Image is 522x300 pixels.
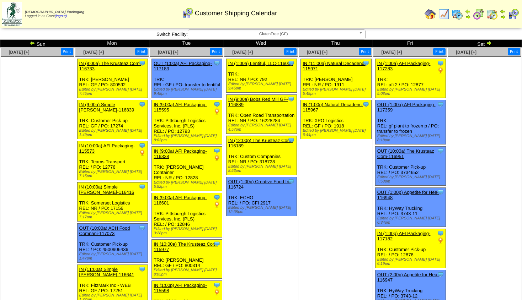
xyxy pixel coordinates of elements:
div: TRK: HyWay Trucking REL: / PO: 3743-11 [375,188,446,227]
button: Print [210,48,222,55]
a: [DATE] [+] [83,50,104,55]
img: Tooltip [139,266,146,273]
div: TRK: Customer Pick-up REL: GF / PO: 17274 [77,100,148,139]
button: Print [433,48,446,55]
button: Print [359,48,371,55]
img: arrowright.gif [465,14,471,20]
a: [DATE] [+] [9,50,30,55]
td: Sat [447,40,522,48]
a: IN (10:00a) Simple [PERSON_NAME]-116416 [79,184,134,195]
a: IN (11:00a) Natural Decadenc-115971 [303,61,366,71]
a: IN (9:00a) AFI Packaging-116338 [154,148,207,159]
a: OUT (1:00a) AFI Packaging-117359 [377,102,436,113]
button: Print [508,48,520,55]
a: IN (10:00a) AFI Packaging-115573 [79,143,135,154]
div: Edited by [PERSON_NAME] [DATE] 6:19pm [377,257,446,266]
span: [DEMOGRAPHIC_DATA] Packaging [25,10,84,14]
div: Edited by [PERSON_NAME] [DATE] 4:57pm [228,123,297,132]
a: IN (9:00a) Bobs Red Mill GF-116889 [228,97,288,107]
a: [DATE] [+] [232,50,253,55]
a: IN (1:00p) AFI Packaging-115598 [154,283,207,293]
a: IN (9:00a) AFI Packaging-116601 [154,195,207,206]
a: [DATE] [+] [158,50,179,55]
div: Edited by [PERSON_NAME] [DATE] 6:44pm [303,129,371,137]
a: OUT (10:00a) The Krusteaz Com-116951 [377,148,434,159]
img: Tooltip [139,142,146,149]
img: PO [213,289,220,296]
span: Logged in as Crost [25,10,84,18]
img: Tooltip [213,194,220,201]
img: Tooltip [288,178,295,185]
a: IN (9:00a) AFI Packaging-115595 [154,102,207,113]
img: PO [213,108,220,115]
a: [DATE] [+] [381,50,402,55]
div: TRK: Somerset Logistics REL: NR / PO: 17156 [77,182,148,222]
img: Tooltip [288,96,295,103]
a: OUT (1:00p) Creative Food In-116724 [228,179,291,190]
div: TRK: REL: NR / PO: 792 [226,59,297,93]
div: TRK: Open Road Transportation REL: NR / PO: 16228284 [226,95,297,134]
td: Thu [298,40,373,48]
a: IN (11:00a) Simple [PERSON_NAME]-116641 [79,267,134,277]
img: Tooltip [437,230,444,237]
div: Edited by [PERSON_NAME] [DATE] 7:17pm [79,211,148,219]
div: TRK: Custom Companies REL: NR / PO: 318728 [226,136,297,175]
a: [DATE] [+] [456,50,476,55]
img: Tooltip [437,271,444,278]
div: Edited by [PERSON_NAME] [DATE] 5:52pm [154,180,222,189]
td: Mon [75,40,149,48]
div: Edited by [PERSON_NAME] [DATE] 5:08pm [377,87,446,96]
img: Tooltip [437,60,444,67]
a: IN (1:00a) AFI Packaging-117283 [377,61,431,71]
button: Print [135,48,148,55]
div: Edited by [PERSON_NAME] [DATE] 1:49pm [79,129,148,137]
button: Print [284,48,297,55]
a: OUT (2:00p) Appetite for Hea-116947 [377,272,439,283]
img: Tooltip [213,147,220,154]
div: TRK: ECHO REL: / PO: CFI 2917 [226,177,297,216]
a: OUT (10:00a) ACH Food Compani-117073 [79,225,130,236]
div: TRK: [PERSON_NAME] REL: GF / PO: 800592 [77,59,148,98]
div: TRK: Pittsburgh Logistics Services, Inc. (PLS) REL: / PO: 12793 [152,100,222,144]
img: Tooltip [437,147,444,154]
div: TRK: Customer Pick-up REL: / PO: 3734652 [375,147,446,186]
div: TRK: REL: gf plant to frozen p / PO: transfer to frozen [375,100,446,144]
img: arrowleft.gif [465,9,471,14]
img: arrowright.gif [500,14,506,20]
a: (logout) [55,14,67,18]
img: Tooltip [139,183,146,190]
div: Edited by [PERSON_NAME] [DATE] 1:47pm [79,252,148,261]
div: TRK: REL: afi 2 / PO: 12877 [375,59,446,98]
img: Tooltip [437,189,444,196]
div: Edited by [PERSON_NAME] [DATE] 7:45pm [79,87,148,96]
a: IN (12:00p) The Krusteaz Com-116189 [228,138,293,148]
img: PO [437,67,444,74]
div: Edited by [PERSON_NAME] [DATE] 12:35pm [228,206,297,214]
img: calendarinout.gif [486,9,498,20]
img: PO [437,237,444,244]
a: [DATE] [+] [307,50,327,55]
div: TRK: [PERSON_NAME] Container REL: NR / PO: 12828 [152,147,222,191]
div: Edited by [PERSON_NAME] [DATE] 8:05pm [154,268,222,277]
img: Tooltip [288,137,295,144]
img: arrowleft.gif [500,9,506,14]
img: Tooltip [288,60,295,67]
img: PO [213,201,220,208]
img: Tooltip [213,101,220,108]
img: arrowleft.gif [30,40,35,46]
td: Wed [224,40,298,48]
img: Tooltip [213,60,220,67]
div: TRK: Customer Pick-up REL: / PO: 4500906436 [77,224,148,263]
a: IN (1:00p) AFI Packaging-117182 [377,231,431,241]
a: IN (8:00a) The Krusteaz Com-116733 [79,61,141,71]
img: calendarprod.gif [452,9,463,20]
div: Edited by [PERSON_NAME] [DATE] 9:45pm [228,82,297,91]
a: IN (9:00a) Simple [PERSON_NAME]-116839 [79,102,134,113]
div: TRK: [PERSON_NAME] REL: GF / PO: 800314 [152,240,222,279]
